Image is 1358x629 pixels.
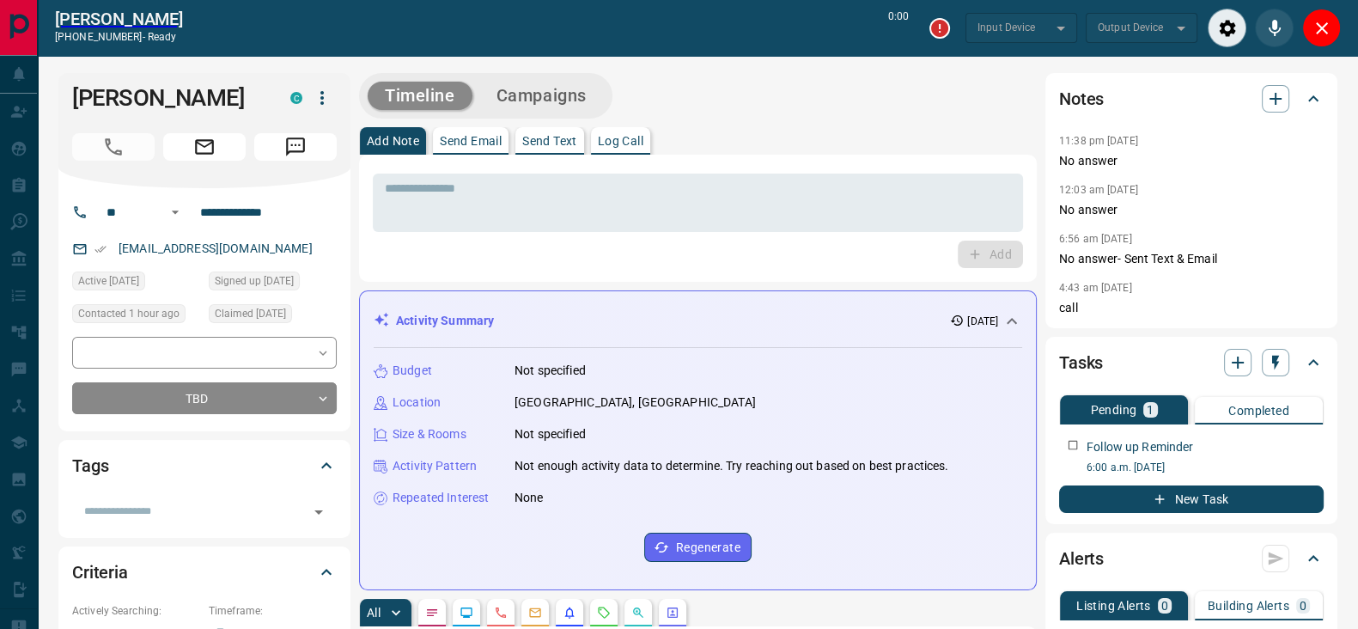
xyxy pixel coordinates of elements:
[55,29,183,45] p: [PHONE_NUMBER] -
[440,135,502,147] p: Send Email
[1059,201,1324,219] p: No answer
[72,133,155,161] span: Call
[1059,545,1104,572] h2: Alerts
[1147,404,1154,416] p: 1
[1059,184,1138,196] p: 12:03 am [DATE]
[666,606,679,620] svg: Agent Actions
[1087,438,1193,456] p: Follow up Reminder
[119,241,313,255] a: [EMAIL_ADDRESS][DOMAIN_NAME]
[494,606,508,620] svg: Calls
[1059,485,1324,513] button: New Task
[368,82,472,110] button: Timeline
[72,603,200,619] p: Actively Searching:
[78,272,139,290] span: Active [DATE]
[215,272,294,290] span: Signed up [DATE]
[78,305,180,322] span: Contacted 1 hour ago
[1059,233,1132,245] p: 6:56 am [DATE]
[209,272,337,296] div: Sun Oct 12 2025
[563,606,576,620] svg: Listing Alerts
[1302,9,1341,47] div: Close
[1059,299,1324,317] p: call
[209,304,337,328] div: Sun Oct 12 2025
[374,305,1022,337] div: Activity Summary[DATE]
[515,394,756,412] p: [GEOGRAPHIC_DATA], [GEOGRAPHIC_DATA]
[1228,405,1289,417] p: Completed
[215,305,286,322] span: Claimed [DATE]
[72,445,337,486] div: Tags
[1059,135,1138,147] p: 11:38 pm [DATE]
[1059,538,1324,579] div: Alerts
[393,425,466,443] p: Size & Rooms
[631,606,645,620] svg: Opportunities
[72,272,200,296] div: Sun Oct 12 2025
[598,135,643,147] p: Log Call
[1076,600,1151,612] p: Listing Alerts
[367,135,419,147] p: Add Note
[522,135,577,147] p: Send Text
[1059,152,1324,170] p: No answer
[148,31,177,43] span: ready
[528,606,542,620] svg: Emails
[72,382,337,414] div: TBD
[515,425,586,443] p: Not specified
[72,552,337,593] div: Criteria
[644,533,752,562] button: Regenerate
[1090,404,1136,416] p: Pending
[515,457,949,475] p: Not enough activity data to determine. Try reaching out based on best practices.
[393,457,477,475] p: Activity Pattern
[1059,349,1103,376] h2: Tasks
[515,362,586,380] p: Not specified
[888,9,909,47] p: 0:00
[254,133,337,161] span: Message
[1161,600,1168,612] p: 0
[307,500,331,524] button: Open
[396,312,494,330] p: Activity Summary
[367,607,381,619] p: All
[1255,9,1294,47] div: Mute
[290,92,302,104] div: condos.ca
[72,452,108,479] h2: Tags
[479,82,604,110] button: Campaigns
[1059,282,1132,294] p: 4:43 am [DATE]
[1059,78,1324,119] div: Notes
[72,84,265,112] h1: [PERSON_NAME]
[597,606,611,620] svg: Requests
[393,362,432,380] p: Budget
[393,394,441,412] p: Location
[393,489,489,507] p: Repeated Interest
[1208,600,1289,612] p: Building Alerts
[425,606,439,620] svg: Notes
[1059,342,1324,383] div: Tasks
[1300,600,1306,612] p: 0
[72,304,200,328] div: Tue Oct 14 2025
[1059,85,1104,113] h2: Notes
[72,559,128,586] h2: Criteria
[163,133,246,161] span: Email
[94,243,107,255] svg: Email Verified
[209,603,337,619] p: Timeframe:
[165,202,186,223] button: Open
[1087,460,1324,475] p: 6:00 a.m. [DATE]
[55,9,183,29] a: [PERSON_NAME]
[1208,9,1246,47] div: Audio Settings
[1059,250,1324,268] p: No answer- Sent Text & Email
[460,606,473,620] svg: Lead Browsing Activity
[515,489,544,507] p: None
[967,314,998,329] p: [DATE]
